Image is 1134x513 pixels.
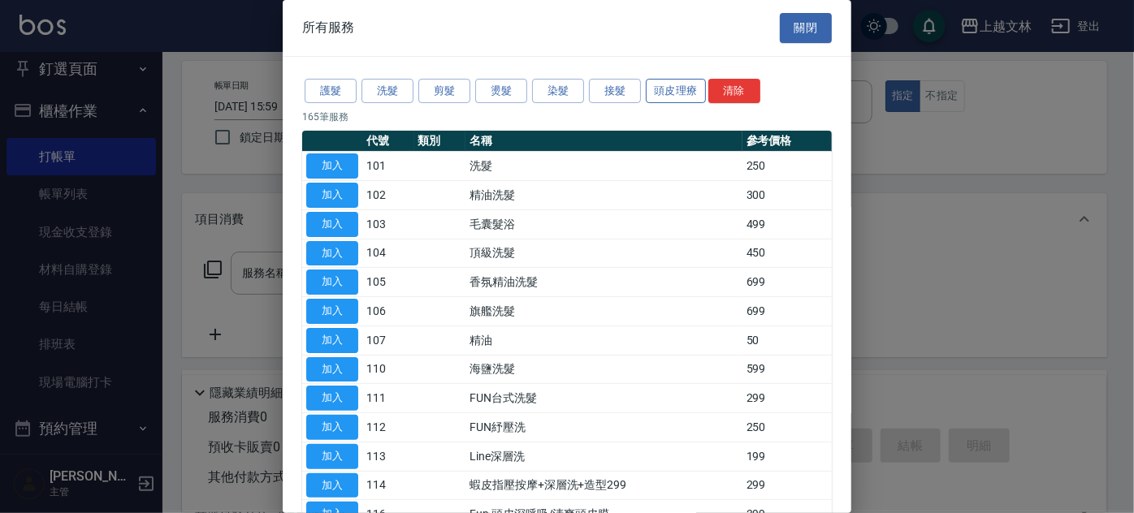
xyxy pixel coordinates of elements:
button: 加入 [306,212,358,237]
td: 50 [742,325,832,355]
td: 精油洗髮 [465,181,742,210]
td: 300 [742,181,832,210]
button: 加入 [306,328,358,353]
td: 102 [362,181,414,210]
button: 接髮 [589,79,641,104]
button: 剪髮 [418,79,470,104]
td: 299 [742,384,832,413]
th: 代號 [362,131,414,152]
td: 699 [742,297,832,326]
button: 加入 [306,473,358,498]
td: FUN台式洗髮 [465,384,742,413]
td: 105 [362,268,414,297]
td: 107 [362,325,414,355]
td: Line深層洗 [465,442,742,471]
td: 599 [742,355,832,384]
td: 112 [362,413,414,442]
td: 毛囊髮浴 [465,209,742,239]
button: 燙髮 [475,79,527,104]
td: 110 [362,355,414,384]
td: 113 [362,442,414,471]
td: 103 [362,209,414,239]
button: 加入 [306,386,358,411]
button: 加入 [306,357,358,382]
td: 450 [742,239,832,268]
td: 香氛精油洗髮 [465,268,742,297]
td: 111 [362,384,414,413]
td: 199 [742,442,832,471]
td: 250 [742,413,832,442]
td: 106 [362,297,414,326]
button: 護髮 [305,79,357,104]
td: FUN紓壓洗 [465,413,742,442]
td: 精油 [465,325,742,355]
button: 染髮 [532,79,584,104]
td: 旗艦洗髮 [465,297,742,326]
button: 頭皮理療 [646,79,706,104]
td: 699 [742,268,832,297]
td: 頂級洗髮 [465,239,742,268]
button: 加入 [306,183,358,208]
td: 104 [362,239,414,268]
td: 101 [362,152,414,181]
button: 加入 [306,444,358,469]
button: 加入 [306,269,358,295]
p: 165 筆服務 [302,110,832,124]
button: 加入 [306,299,358,324]
td: 299 [742,471,832,500]
th: 參考價格 [742,131,832,152]
td: 蝦皮指壓按摩+深層洗+造型299 [465,471,742,500]
button: 洗髮 [361,79,413,104]
button: 關閉 [780,13,832,43]
th: 名稱 [465,131,742,152]
td: 洗髮 [465,152,742,181]
button: 清除 [708,79,760,104]
span: 所有服務 [302,19,354,36]
td: 114 [362,471,414,500]
button: 加入 [306,415,358,440]
th: 類別 [414,131,466,152]
td: 499 [742,209,832,239]
td: 海鹽洗髮 [465,355,742,384]
td: 250 [742,152,832,181]
button: 加入 [306,153,358,179]
button: 加入 [306,241,358,266]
